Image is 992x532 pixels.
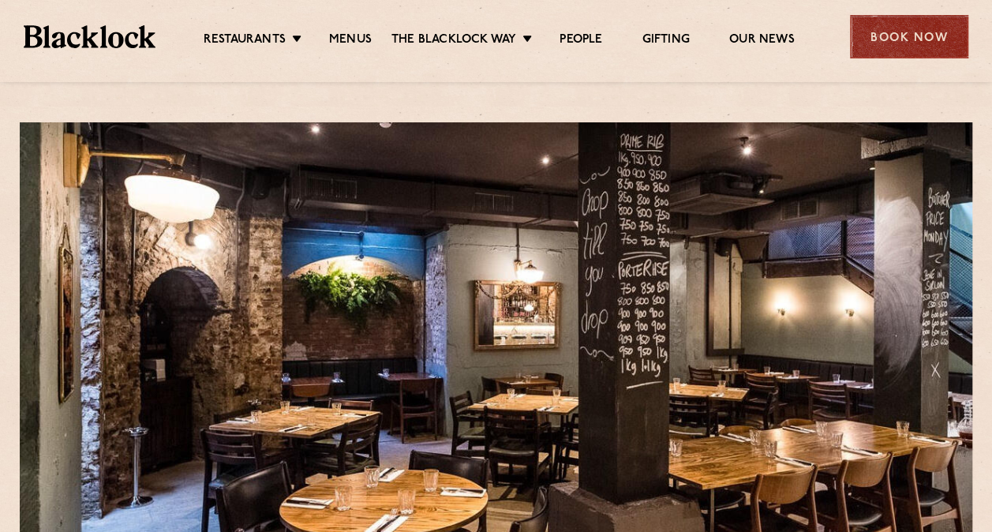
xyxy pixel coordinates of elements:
[24,25,155,47] img: BL_Textured_Logo-footer-cropped.svg
[729,32,795,50] a: Our News
[642,32,689,50] a: Gifting
[560,32,602,50] a: People
[850,15,968,58] div: Book Now
[329,32,372,50] a: Menus
[204,32,286,50] a: Restaurants
[391,32,516,50] a: The Blacklock Way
